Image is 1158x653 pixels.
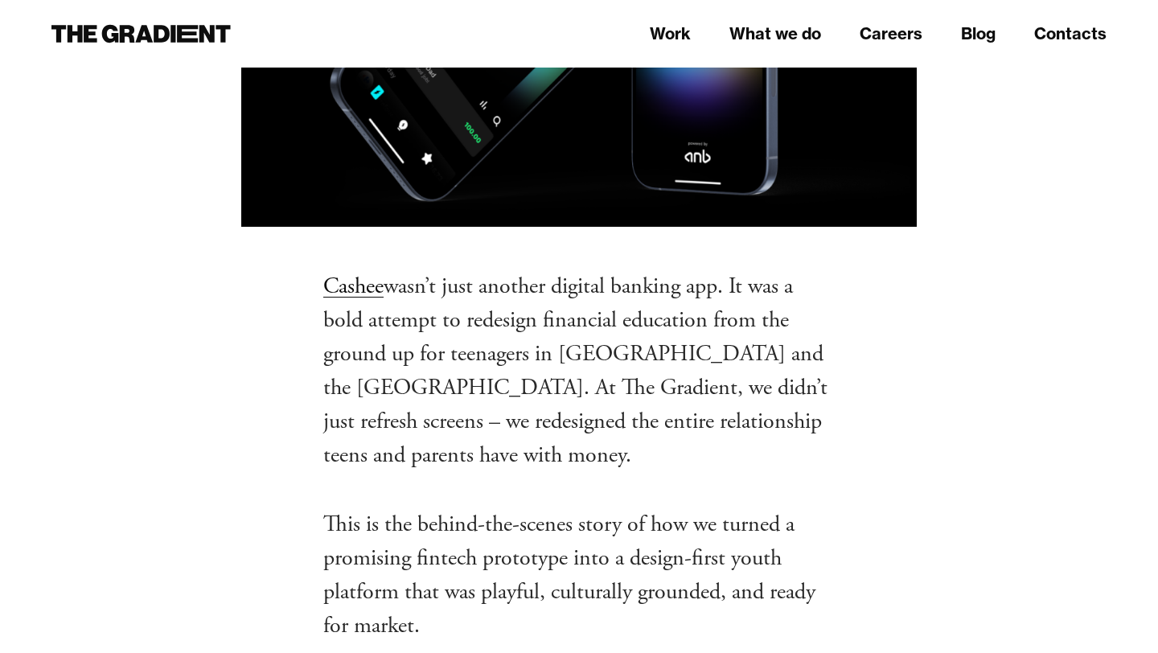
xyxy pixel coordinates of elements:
[729,22,821,46] a: What we do
[323,507,835,643] p: This is the behind-the-scenes story of how we turned a promising fintech prototype into a design-...
[323,272,384,301] a: Cashee
[650,22,691,46] a: Work
[961,22,996,46] a: Blog
[1034,22,1107,46] a: Contacts
[323,269,835,472] p: wasn’t just another digital banking app. It was a bold attempt to redesign financial education fr...
[860,22,922,46] a: Careers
